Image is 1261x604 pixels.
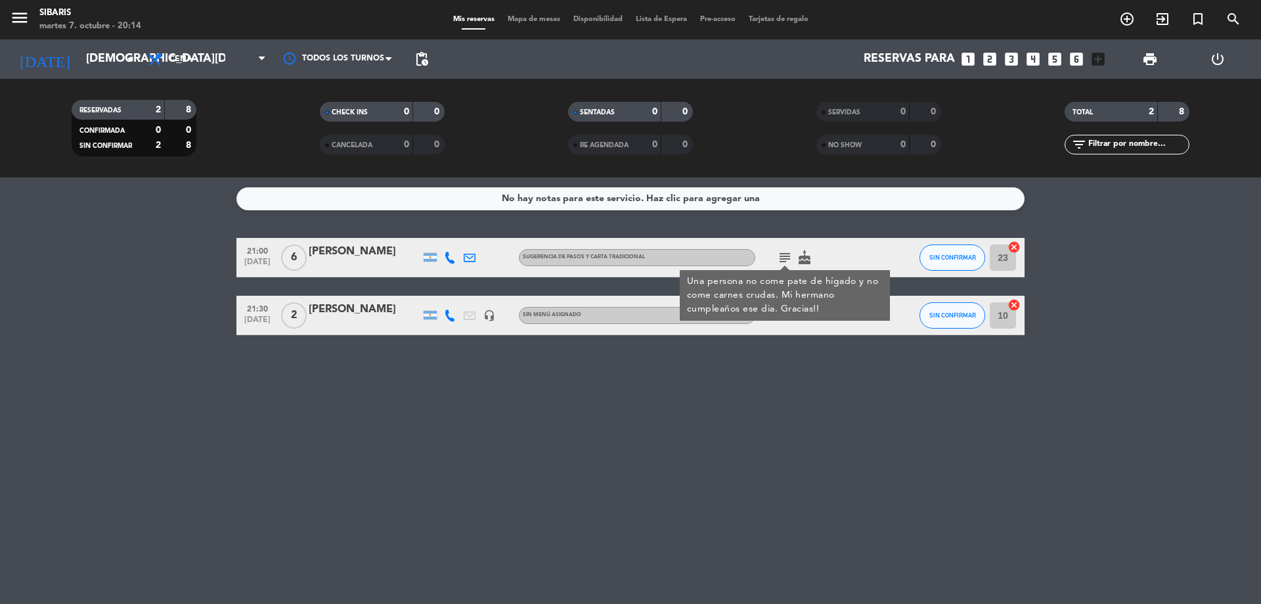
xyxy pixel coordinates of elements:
[777,250,793,266] i: subject
[122,51,138,67] i: arrow_drop_down
[929,312,976,319] span: SIN CONFIRMAR
[1179,107,1187,116] strong: 8
[1210,51,1226,67] i: power_settings_new
[567,16,629,23] span: Disponibilidad
[79,107,122,114] span: RESERVADAS
[1142,51,1158,67] span: print
[919,244,985,271] button: SIN CONFIRMAR
[241,315,274,331] span: [DATE]
[156,141,161,150] strong: 2
[10,8,30,28] i: menu
[414,51,430,67] span: pending_actions
[79,143,132,149] span: SIN CONFIRMAR
[742,16,815,23] span: Tarjetas de regalo
[929,254,976,261] span: SIN CONFIRMAR
[523,254,645,260] span: sugerencia de pasos y carta tradicional
[1087,137,1189,152] input: Filtrar por nombre...
[1149,107,1154,116] strong: 2
[404,107,409,116] strong: 0
[1226,11,1241,27] i: search
[281,302,307,329] span: 2
[332,142,372,149] span: CANCELADA
[156,105,161,114] strong: 2
[652,107,657,116] strong: 0
[1025,51,1042,68] i: looks_4
[828,142,862,149] span: NO SHOW
[169,55,192,64] span: Cena
[404,140,409,149] strong: 0
[687,275,883,316] div: Una persona no come pate de hígado y no come carnes crudas. Mi hermano cumpleaños ese dia. Gracias!!
[186,126,194,135] strong: 0
[931,107,939,116] strong: 0
[309,243,420,260] div: [PERSON_NAME]
[434,140,442,149] strong: 0
[1007,298,1021,312] i: cancel
[694,16,742,23] span: Pre-acceso
[39,7,141,20] div: sibaris
[483,310,495,321] i: headset_mic
[79,128,125,134] span: CONFIRMADA
[919,302,985,329] button: SIN CONFIRMAR
[1119,11,1135,27] i: add_circle_outline
[864,53,955,66] span: Reservas para
[797,250,812,266] i: cake
[241,258,274,273] span: [DATE]
[1007,241,1021,254] i: cancel
[900,107,906,116] strong: 0
[629,16,694,23] span: Lista de Espera
[652,140,657,149] strong: 0
[434,107,442,116] strong: 0
[186,105,194,114] strong: 8
[580,142,629,149] span: RE AGENDADA
[1190,11,1206,27] i: turned_in_not
[10,8,30,32] button: menu
[1073,109,1093,116] span: TOTAL
[682,140,690,149] strong: 0
[1155,11,1170,27] i: exit_to_app
[1003,51,1020,68] i: looks_3
[1071,137,1087,152] i: filter_list
[241,300,274,315] span: 21:30
[981,51,998,68] i: looks_two
[1090,51,1107,68] i: add_box
[332,109,368,116] span: CHECK INS
[900,140,906,149] strong: 0
[309,301,420,318] div: [PERSON_NAME]
[931,140,939,149] strong: 0
[10,45,79,74] i: [DATE]
[186,141,194,150] strong: 8
[156,126,161,135] strong: 0
[39,20,141,33] div: martes 7. octubre - 20:14
[241,243,274,258] span: 21:00
[1184,39,1251,79] div: LOG OUT
[828,109,860,116] span: SERVIDAS
[682,107,690,116] strong: 0
[447,16,501,23] span: Mis reservas
[580,109,615,116] span: SENTADAS
[281,244,307,271] span: 6
[502,191,760,206] div: No hay notas para este servicio. Haz clic para agregar una
[960,51,977,68] i: looks_one
[501,16,567,23] span: Mapa de mesas
[1046,51,1063,68] i: looks_5
[523,312,581,317] span: Sin menú asignado
[1068,51,1085,68] i: looks_6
